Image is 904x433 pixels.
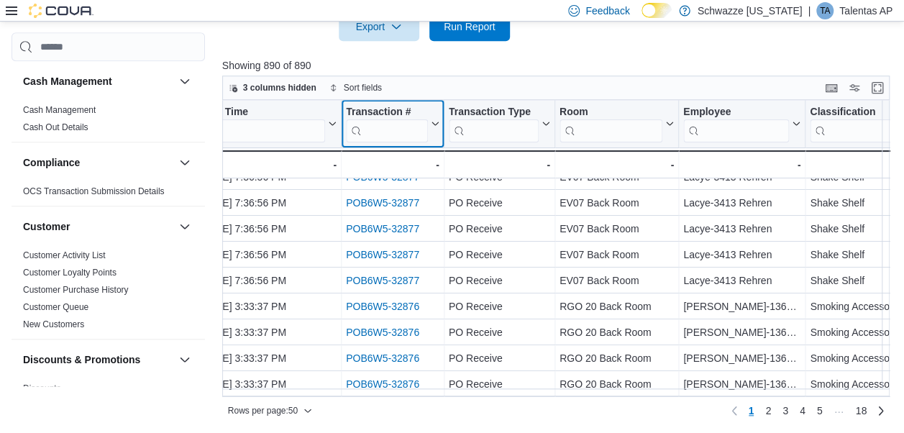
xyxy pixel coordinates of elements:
[346,378,419,390] a: POB6W5-32876
[200,272,337,289] div: [DATE] 7:36:56 PM
[698,2,803,19] p: Schwazze [US_STATE]
[200,350,337,367] div: [DATE] 3:33:37 PM
[346,352,419,364] a: POB6W5-32876
[23,383,61,393] a: Discounts
[846,79,863,96] button: Display options
[839,2,892,19] p: Talentas AP
[23,219,173,234] button: Customer
[683,375,800,393] div: [PERSON_NAME]-1362 [PERSON_NAME]
[808,2,811,19] p: |
[339,12,419,41] button: Export
[23,352,140,367] h3: Discounts & Promotions
[448,324,549,341] div: PO Receive
[176,73,193,90] button: Cash Management
[683,246,800,263] div: Lacye-3413 Rehren
[344,82,382,94] span: Sort fields
[782,404,788,418] span: 3
[560,246,674,263] div: EV07 Back Room
[448,106,549,142] button: Transaction Type
[642,3,672,18] input: Dark Mode
[820,2,830,19] span: TA
[23,250,106,261] span: Customer Activity List
[324,79,388,96] button: Sort fields
[23,383,61,394] span: Discounts
[200,375,337,393] div: [DATE] 3:33:37 PM
[816,2,834,19] div: Talentas AP
[823,79,840,96] button: Keyboard shortcuts
[560,272,674,289] div: EV07 Back Room
[448,350,549,367] div: PO Receive
[12,183,205,206] div: Compliance
[429,12,510,41] button: Run Report
[346,156,439,173] div: -
[346,275,419,286] a: POB6W5-32877
[23,122,88,133] span: Cash Out Details
[683,298,800,315] div: [PERSON_NAME]-1362 [PERSON_NAME]
[23,267,117,278] span: Customer Loyalty Points
[200,194,337,211] div: [DATE] 7:36:56 PM
[448,272,549,289] div: PO Receive
[29,4,93,18] img: Cova
[726,399,890,422] nav: Pagination for preceding grid
[448,156,549,173] div: -
[869,79,886,96] button: Enter fullscreen
[200,298,337,315] div: [DATE] 3:33:37 PM
[222,58,897,73] p: Showing 890 of 890
[560,194,674,211] div: EV07 Back Room
[346,106,428,119] div: Transaction #
[176,218,193,235] button: Customer
[23,285,129,295] a: Customer Purchase History
[223,79,322,96] button: 3 columns hidden
[23,352,173,367] button: Discounts & Promotions
[743,399,873,422] ul: Pagination for preceding grid
[559,106,662,119] div: Room
[448,106,538,119] div: Transaction Type
[683,106,800,142] button: Employee
[683,272,800,289] div: Lacye-3413 Rehren
[200,324,337,341] div: [DATE] 3:33:37 PM
[23,302,88,312] a: Customer Queue
[448,194,549,211] div: PO Receive
[560,350,674,367] div: RGO 20 Back Room
[448,298,549,315] div: PO Receive
[23,186,165,196] a: OCS Transaction Submission Details
[585,4,629,18] span: Feedback
[200,106,325,119] div: Date Time
[346,327,419,338] a: POB6W5-32876
[683,106,789,119] div: Employee
[856,404,867,418] span: 18
[683,194,800,211] div: Lacye-3413 Rehren
[12,247,205,339] div: Customer
[560,298,674,315] div: RGO 20 Back Room
[800,404,805,418] span: 4
[759,399,777,422] a: Page 2 of 18
[23,186,165,197] span: OCS Transaction Submission Details
[828,404,850,421] li: Skipping pages 6 to 17
[346,106,439,142] button: Transaction #
[560,375,674,393] div: RGO 20 Back Room
[850,399,873,422] a: Page 18 of 18
[200,220,337,237] div: [DATE] 7:36:56 PM
[23,301,88,313] span: Customer Queue
[448,106,538,142] div: Transaction Type
[683,220,800,237] div: Lacye-3413 Rehren
[346,197,419,209] a: POB6W5-32877
[23,319,84,330] span: New Customers
[23,155,80,170] h3: Compliance
[448,375,549,393] div: PO Receive
[23,319,84,329] a: New Customers
[200,156,337,173] div: -
[23,268,117,278] a: Customer Loyalty Points
[23,155,173,170] button: Compliance
[346,301,419,312] a: POB6W5-32876
[12,101,205,142] div: Cash Management
[683,106,789,142] div: Employee
[346,223,419,234] a: POB6W5-32877
[228,405,298,416] span: Rows per page : 50
[23,219,70,234] h3: Customer
[23,105,96,115] a: Cash Management
[346,106,428,142] div: Transaction # URL
[743,399,760,422] button: Page 1 of 18
[23,74,173,88] button: Cash Management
